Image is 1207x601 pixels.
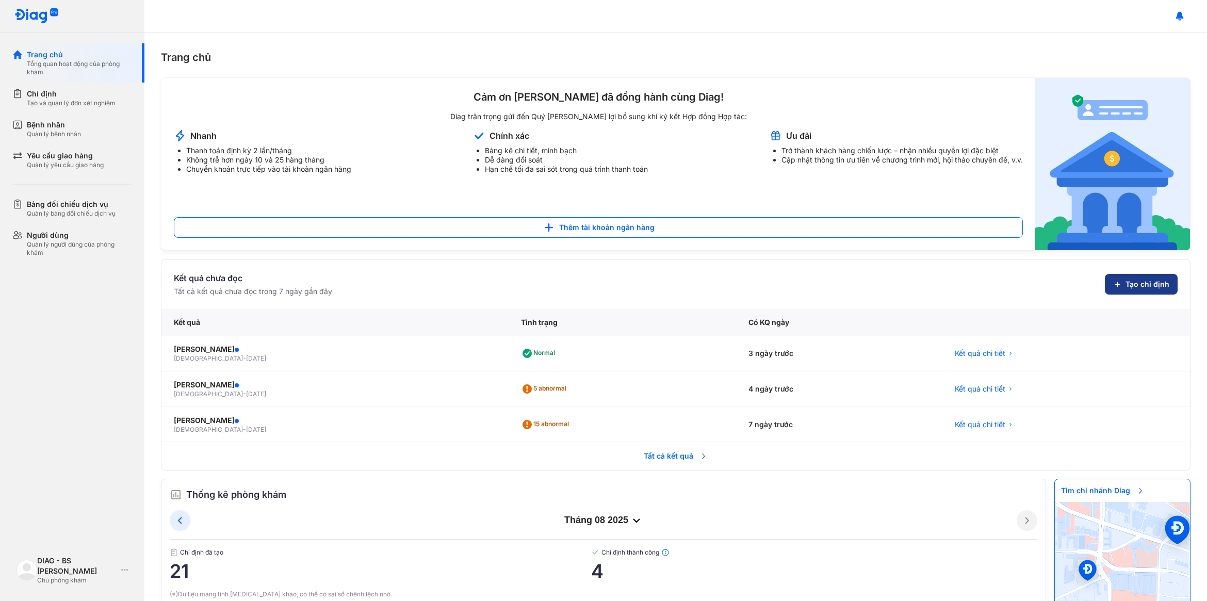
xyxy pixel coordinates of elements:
div: Quản lý yêu cầu giao hàng [27,161,104,169]
div: 3 ngày trước [736,336,942,371]
li: Bảng kê chi tiết, minh bạch [485,146,648,155]
span: [DATE] [246,354,266,362]
li: Không trễ hơn ngày 10 và 25 hàng tháng [186,155,351,165]
div: [PERSON_NAME] [174,344,496,354]
div: 15 abnormal [521,416,573,433]
div: Quản lý bảng đối chiếu dịch vụ [27,209,116,218]
div: Trang chủ [27,50,132,60]
div: [PERSON_NAME] [174,380,496,390]
img: checked-green.01cc79e0.svg [591,548,599,557]
div: Bệnh nhân [27,120,81,130]
button: Tạo chỉ định [1105,274,1178,295]
span: - [243,390,246,398]
img: order.5a6da16c.svg [170,489,182,501]
div: Kết quả chưa đọc [174,272,332,284]
div: Cảm ơn [PERSON_NAME] đã đồng hành cùng Diag! [174,90,1023,104]
span: [DEMOGRAPHIC_DATA] [174,390,243,398]
div: Ưu đãi [786,130,811,141]
li: Dễ dàng đối soát [485,155,648,165]
span: Chỉ định đã tạo [170,548,591,557]
button: Thêm tài khoản ngân hàng [174,217,1023,238]
div: Quản lý người dùng của phòng khám [27,240,132,257]
div: Diag trân trọng gửi đến Quý [PERSON_NAME] lợi bổ sung khi ký kết Hợp đồng Hợp tác: [174,112,1023,121]
img: document.50c4cfd0.svg [170,548,178,557]
span: [DEMOGRAPHIC_DATA] [174,354,243,362]
li: Chuyển khoản trực tiếp vào tài khoản ngân hàng [186,165,351,174]
span: [DATE] [246,390,266,398]
span: - [243,426,246,433]
div: Người dùng [27,230,132,240]
li: Thanh toán định kỳ 2 lần/tháng [186,146,351,155]
span: [DATE] [246,426,266,433]
div: Quản lý bệnh nhân [27,130,81,138]
span: Kết quả chi tiết [955,419,1005,430]
span: 4 [591,561,1037,581]
div: Trang chủ [161,50,1190,65]
div: Bảng đối chiếu dịch vụ [27,199,116,209]
span: Chỉ định thành công [591,548,1037,557]
span: Tất cả kết quả [638,445,714,467]
div: tháng 08 2025 [190,514,1017,527]
span: Thống kê phòng khám [186,488,286,502]
span: Kết quả chi tiết [955,384,1005,394]
img: logo [17,560,37,580]
div: Kết quả [161,309,509,336]
div: (*)Dữ liệu mang tính [MEDICAL_DATA] khảo, có thể có sai số chênh lệch nhỏ. [170,590,1037,599]
span: Kết quả chi tiết [955,348,1005,359]
div: 4 ngày trước [736,371,942,407]
li: Cập nhật thông tin ưu tiên về chương trình mới, hội thảo chuyên đề, v.v. [781,155,1023,165]
div: Yêu cầu giao hàng [27,151,104,161]
span: Tạo chỉ định [1126,279,1169,289]
span: - [243,354,246,362]
div: Chỉ định [27,89,116,99]
div: Tạo và quản lý đơn xét nghiệm [27,99,116,107]
div: Chính xác [490,130,529,141]
div: Tất cả kết quả chưa đọc trong 7 ngày gần đây [174,286,332,297]
div: Nhanh [190,130,217,141]
div: Tình trạng [509,309,736,336]
img: account-announcement [1035,78,1190,250]
div: Normal [521,345,559,362]
img: account-announcement [472,129,485,142]
div: 7 ngày trước [736,407,942,443]
span: 21 [170,561,591,581]
div: Tổng quan hoạt động của phòng khám [27,60,132,76]
li: Hạn chế tối đa sai sót trong quá trình thanh toán [485,165,648,174]
img: account-announcement [769,129,782,142]
span: Tìm chi nhánh Diag [1055,479,1151,502]
div: 5 abnormal [521,381,570,397]
div: [PERSON_NAME] [174,415,496,426]
div: DIAG - BS [PERSON_NAME] [37,556,117,576]
img: account-announcement [174,129,186,142]
div: Có KQ ngày [736,309,942,336]
img: info.7e716105.svg [661,548,670,557]
span: [DEMOGRAPHIC_DATA] [174,426,243,433]
div: Chủ phòng khám [37,576,117,584]
li: Trở thành khách hàng chiến lược – nhận nhiều quyền lợi đặc biệt [781,146,1023,155]
img: logo [14,8,59,24]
